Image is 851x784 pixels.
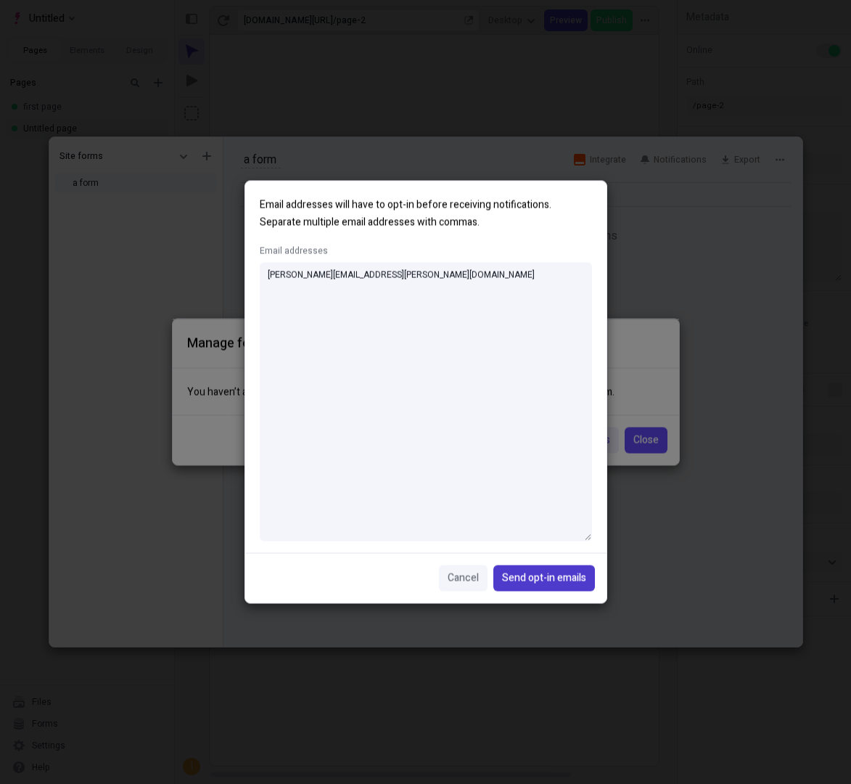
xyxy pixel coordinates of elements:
[260,245,592,257] p: Email addresses
[260,263,592,542] textarea: Email addresses
[260,197,551,230] span: Email addresses will have to opt-in before receiving notifications. Separate multiple email addre...
[439,565,488,592] button: Cancel
[448,571,479,587] span: Cancel
[502,571,586,587] span: Send opt-in emails
[493,565,595,592] button: Send opt-in emails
